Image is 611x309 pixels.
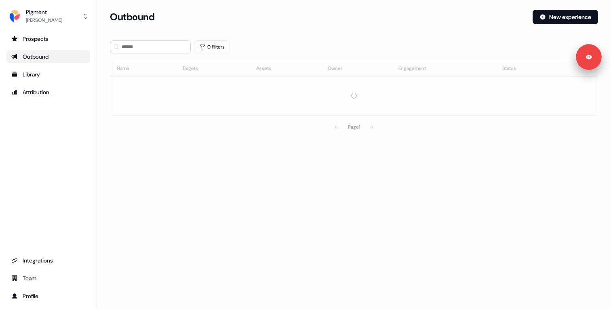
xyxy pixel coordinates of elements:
div: [PERSON_NAME] [26,16,62,24]
div: Attribution [11,88,85,96]
button: 0 Filters [194,40,230,53]
button: Pigment[PERSON_NAME] [6,6,90,26]
div: Prospects [11,35,85,43]
div: Team [11,274,85,282]
a: Go to attribution [6,86,90,99]
div: Outbound [11,53,85,61]
div: Integrations [11,256,85,265]
a: Go to integrations [6,254,90,267]
a: Go to prospects [6,32,90,45]
a: Go to outbound experience [6,50,90,63]
div: Profile [11,292,85,300]
div: Pigment [26,8,62,16]
div: Library [11,70,85,78]
button: New experience [533,10,598,24]
a: Go to team [6,272,90,285]
h3: Outbound [110,11,154,23]
a: Go to templates [6,68,90,81]
a: Go to profile [6,290,90,303]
